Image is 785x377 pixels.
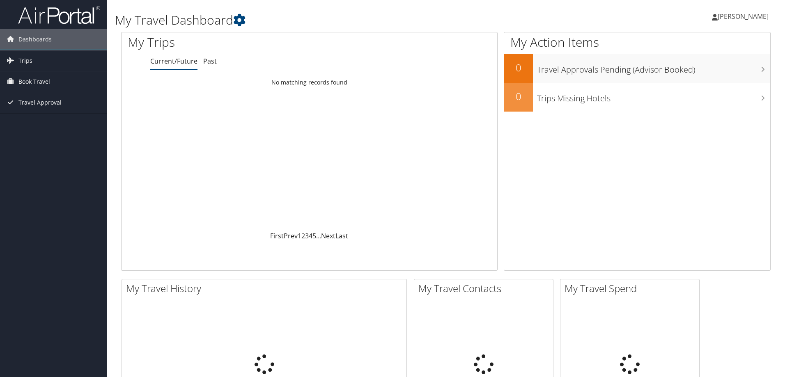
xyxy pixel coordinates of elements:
[537,60,770,75] h3: Travel Approvals Pending (Advisor Booked)
[18,5,100,25] img: airportal-logo.png
[305,231,309,240] a: 3
[718,12,769,21] span: [PERSON_NAME]
[321,231,335,240] a: Next
[537,89,770,104] h3: Trips Missing Hotels
[504,83,770,112] a: 0Trips Missing Hotels
[309,231,312,240] a: 4
[504,34,770,51] h1: My Action Items
[128,34,335,51] h1: My Trips
[504,61,533,75] h2: 0
[18,92,62,113] span: Travel Approval
[150,57,197,66] a: Current/Future
[203,57,217,66] a: Past
[115,11,556,29] h1: My Travel Dashboard
[504,89,533,103] h2: 0
[504,54,770,83] a: 0Travel Approvals Pending (Advisor Booked)
[712,4,777,29] a: [PERSON_NAME]
[298,231,301,240] a: 1
[126,281,406,295] h2: My Travel History
[301,231,305,240] a: 2
[418,281,553,295] h2: My Travel Contacts
[122,75,497,90] td: No matching records found
[316,231,321,240] span: …
[18,50,32,71] span: Trips
[18,71,50,92] span: Book Travel
[18,29,52,50] span: Dashboards
[312,231,316,240] a: 5
[335,231,348,240] a: Last
[270,231,284,240] a: First
[565,281,699,295] h2: My Travel Spend
[284,231,298,240] a: Prev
